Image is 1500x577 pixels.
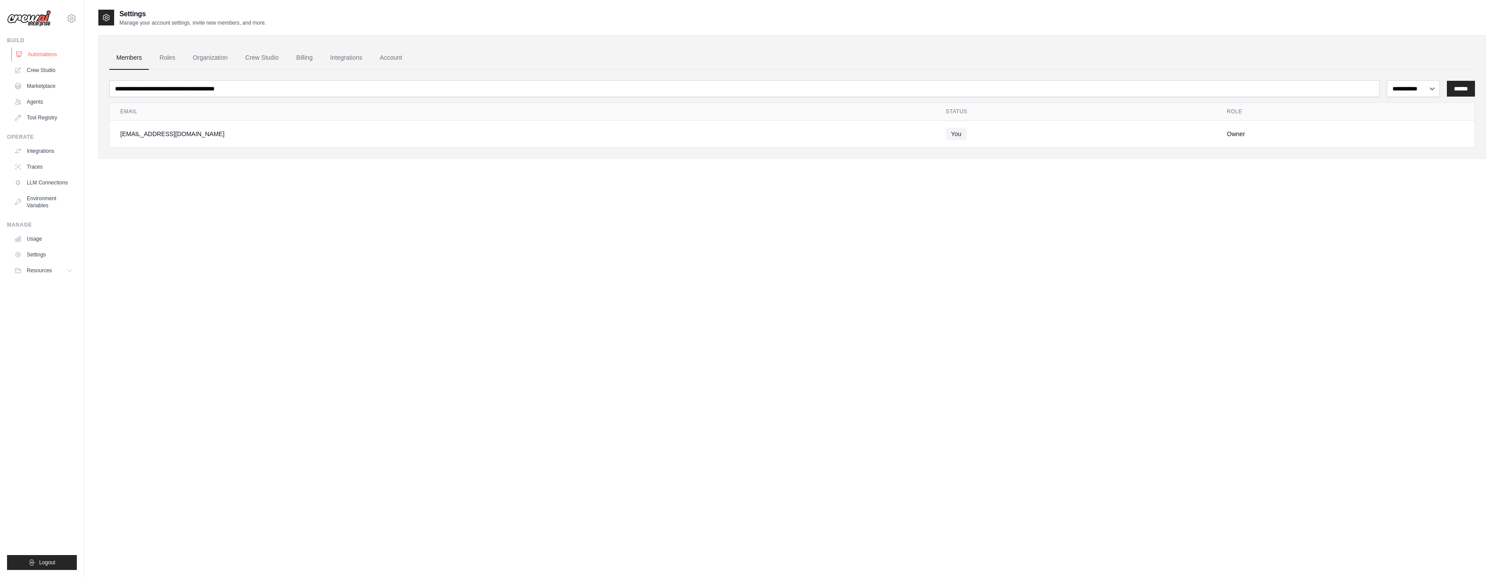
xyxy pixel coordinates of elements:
a: Crew Studio [11,63,77,77]
div: Build [7,37,77,44]
th: Email [110,103,935,121]
span: You [946,128,967,140]
a: Agents [11,95,77,109]
img: Logo [7,10,51,27]
a: Usage [11,232,77,246]
button: Logout [7,555,77,570]
th: Status [935,103,1216,121]
a: Traces [11,160,77,174]
span: Resources [27,267,52,274]
a: LLM Connections [11,176,77,190]
a: Crew Studio [238,46,286,70]
a: Tool Registry [11,111,77,125]
a: Organization [186,46,234,70]
a: Account [373,46,409,70]
a: Integrations [11,144,77,158]
p: Manage your account settings, invite new members, and more. [119,19,266,26]
a: Members [109,46,149,70]
a: Automations [11,47,78,61]
button: Resources [11,263,77,278]
a: Integrations [323,46,369,70]
div: [EMAIL_ADDRESS][DOMAIN_NAME] [120,130,924,138]
a: Roles [152,46,182,70]
a: Environment Variables [11,191,77,213]
a: Settings [11,248,77,262]
a: Billing [289,46,320,70]
div: Manage [7,221,77,228]
a: Marketplace [11,79,77,93]
div: Owner [1227,130,1464,138]
th: Role [1216,103,1475,121]
span: Logout [39,559,55,566]
h2: Settings [119,9,266,19]
div: Operate [7,133,77,141]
